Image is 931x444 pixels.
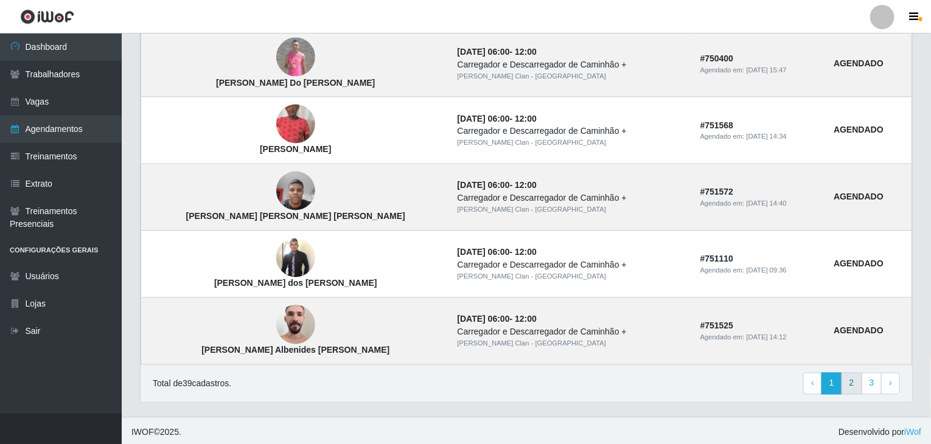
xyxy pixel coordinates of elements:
div: Carregador e Descarregador de Caminhão + [458,58,686,71]
div: Agendado em: [700,65,820,75]
time: [DATE] 06:00 [458,47,510,57]
img: José Albenides Pereira [276,299,315,351]
strong: # 751572 [700,187,734,197]
time: [DATE] 14:40 [747,200,787,207]
time: [DATE] 09:36 [747,267,787,274]
strong: [PERSON_NAME] [260,145,331,154]
img: Edvaldo Pereira dos Santos [276,237,315,279]
time: 12:00 [515,47,537,57]
time: [DATE] 06:00 [458,314,510,324]
strong: - [458,114,537,123]
time: [DATE] 06:00 [458,181,510,190]
strong: - [458,181,537,190]
div: Agendado em: [700,266,820,276]
strong: # 750400 [700,54,734,63]
time: [DATE] 14:34 [747,133,787,140]
span: ‹ [811,378,814,388]
strong: - [458,47,537,57]
strong: - [458,314,537,324]
strong: [PERSON_NAME] [PERSON_NAME] [PERSON_NAME] [186,212,405,221]
a: Next [881,373,900,395]
div: Carregador e Descarregador de Caminhão + [458,192,686,205]
a: 1 [821,373,842,395]
strong: AGENDADO [834,125,884,135]
a: Previous [803,373,822,395]
div: Agendado em: [700,132,820,142]
img: Jeferson Marinho Do Nascimento [276,38,315,77]
strong: AGENDADO [834,326,884,336]
strong: # 751568 [700,120,734,130]
div: [PERSON_NAME] Clan - [GEOGRAPHIC_DATA] [458,205,686,215]
time: [DATE] 06:00 [458,248,510,257]
img: Luís Fernando Santos Ribeiro de Lima [276,165,315,217]
nav: pagination [803,373,900,395]
time: 12:00 [515,181,537,190]
span: Desenvolvido por [839,426,921,439]
strong: - [458,248,537,257]
span: © 2025 . [131,426,181,439]
a: 3 [862,373,882,395]
div: Carregador e Descarregador de Caminhão + [458,125,686,138]
span: IWOF [131,428,154,437]
span: › [889,378,892,388]
strong: AGENDADO [834,192,884,202]
div: [PERSON_NAME] Clan - [GEOGRAPHIC_DATA] [458,272,686,282]
time: 12:00 [515,248,537,257]
div: Carregador e Descarregador de Caminhão + [458,259,686,272]
div: Carregador e Descarregador de Caminhão + [458,326,686,339]
strong: # 751525 [700,321,734,331]
time: [DATE] 14:12 [747,334,787,341]
strong: AGENDADO [834,259,884,269]
div: [PERSON_NAME] Clan - [GEOGRAPHIC_DATA] [458,138,686,148]
img: CoreUI Logo [20,9,74,24]
div: [PERSON_NAME] Clan - [GEOGRAPHIC_DATA] [458,71,686,82]
a: 2 [842,373,862,395]
time: [DATE] 06:00 [458,114,510,123]
time: 12:00 [515,114,537,123]
img: Erivan Pereira da Cunha [276,82,315,168]
div: Agendado em: [700,199,820,209]
div: Agendado em: [700,333,820,343]
strong: [PERSON_NAME] Do [PERSON_NAME] [216,78,375,88]
p: Total de 39 cadastros. [153,378,231,390]
time: 12:00 [515,314,537,324]
strong: [PERSON_NAME] dos [PERSON_NAME] [214,279,377,288]
strong: # 751110 [700,254,734,264]
time: [DATE] 15:47 [747,66,787,74]
strong: AGENDADO [834,58,884,68]
strong: [PERSON_NAME] Albenides [PERSON_NAME] [201,345,389,355]
a: iWof [904,428,921,437]
div: [PERSON_NAME] Clan - [GEOGRAPHIC_DATA] [458,339,686,349]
